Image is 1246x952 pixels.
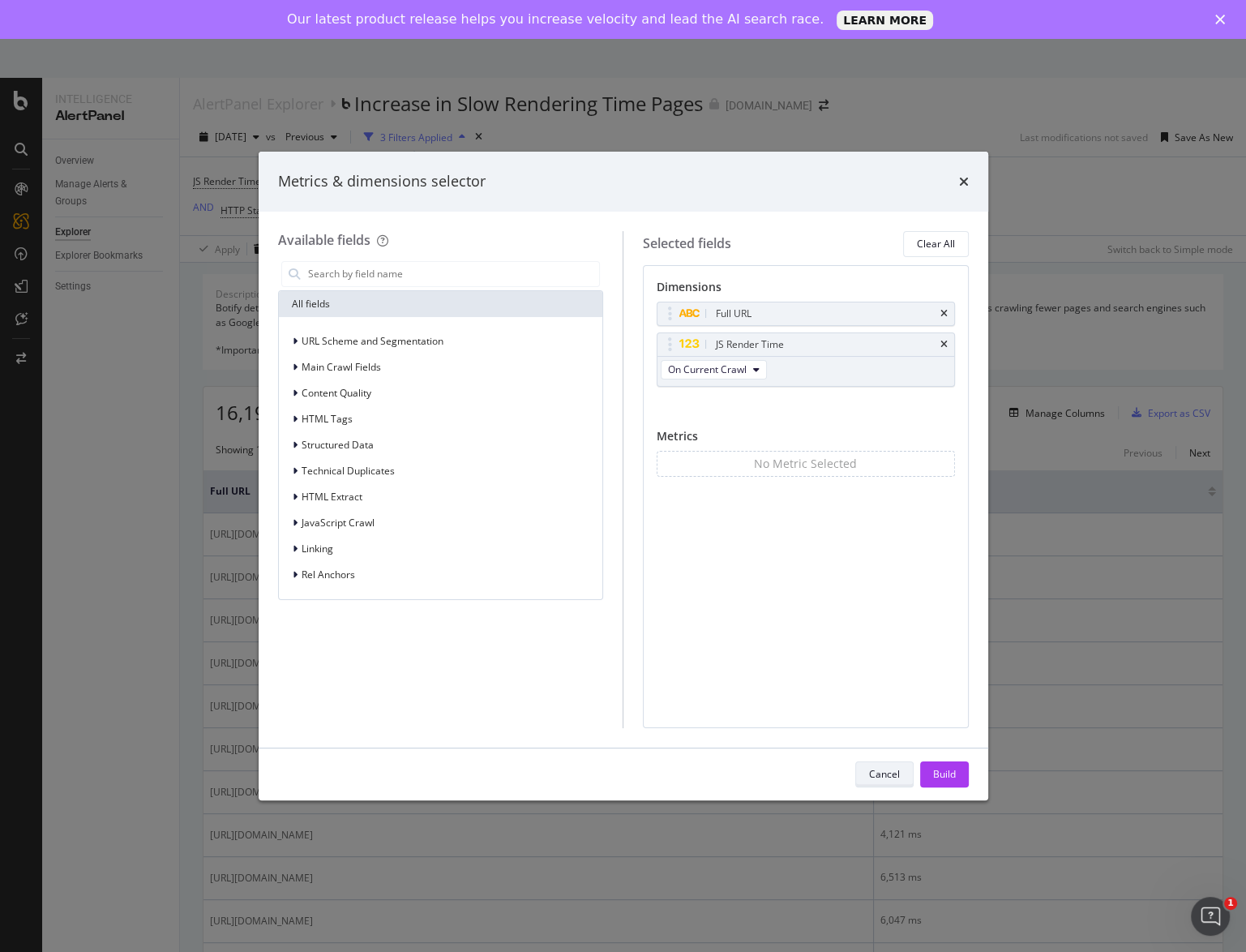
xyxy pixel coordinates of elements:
[668,362,747,376] span: On Current Crawl
[837,11,933,30] a: LEARN MORE
[278,231,370,249] div: Available fields
[869,767,900,781] div: Cancel
[259,152,988,800] div: modal
[661,360,767,380] button: On Current Crawl
[302,438,374,452] span: Structured Data
[855,761,914,787] button: Cancel
[302,464,395,478] span: Technical Duplicates
[657,428,955,451] div: Metrics
[933,767,956,781] div: Build
[302,516,375,530] span: JavaScript Crawl
[302,412,353,426] span: HTML Tags
[287,11,824,28] div: Our latest product release helps you increase velocity and lead the AI search race.
[302,360,381,374] span: Main Crawl Fields
[302,568,355,581] span: Rel Anchors
[657,302,955,326] div: Full URLtimes
[643,234,731,253] div: Selected fields
[716,306,751,322] div: Full URL
[302,334,443,348] span: URL Scheme and Segmentation
[940,309,948,319] div: times
[1191,897,1230,936] iframe: Intercom live chat
[302,386,371,400] span: Content Quality
[302,542,333,555] span: Linking
[920,761,969,787] button: Build
[917,237,955,251] div: Clear All
[657,332,955,387] div: JS Render TimetimesOn Current Crawl
[903,231,969,257] button: Clear All
[754,456,857,472] div: No Metric Selected
[302,490,362,504] span: HTML Extract
[1224,897,1237,910] span: 1
[306,262,600,286] input: Search by field name
[279,291,603,317] div: All fields
[278,171,486,192] div: Metrics & dimensions selector
[716,337,784,353] div: JS Render Time
[1215,15,1231,24] div: Close
[959,171,969,192] div: times
[940,340,948,349] div: times
[657,279,955,302] div: Dimensions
